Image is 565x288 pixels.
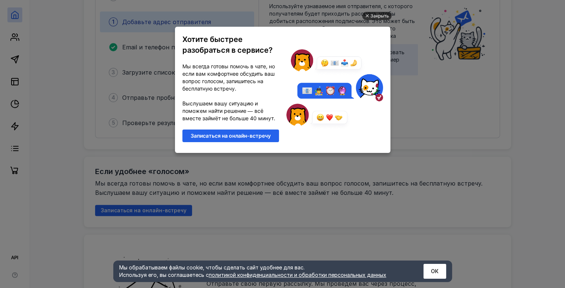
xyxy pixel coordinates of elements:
[182,100,279,122] p: Выслушаем вашу ситуацию и поможем найти решение — всё вместе займёт не больше 40 минут.
[423,264,446,279] button: ОК
[182,63,279,92] p: Мы всегда готовы помочь в чате, но если вам комфортнее обсудить ваш вопрос голосом, запишитесь на...
[119,264,405,279] div: Мы обрабатываем файлы cookie, чтобы сделать сайт удобнее для вас. Используя его, вы соглашаетесь c
[209,272,386,278] a: политикой конфиденциальности и обработки персональных данных
[182,130,279,142] a: Записаться на онлайн-встречу
[182,35,273,55] span: Хотите быстрее разобраться в сервисе?
[370,12,389,20] div: Закрыть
